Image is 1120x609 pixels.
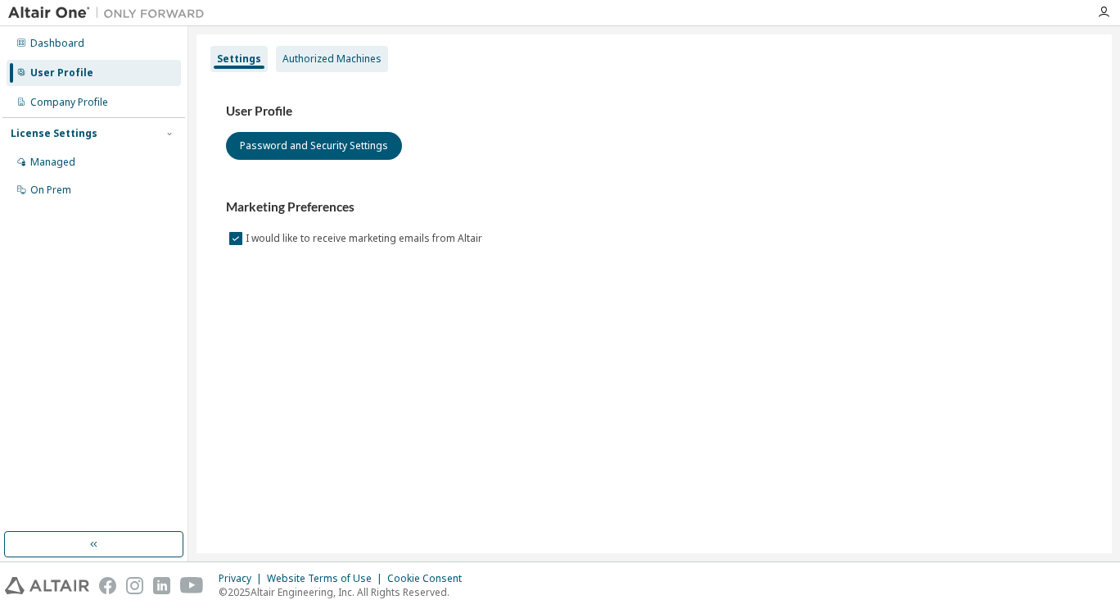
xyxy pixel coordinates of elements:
p: © 2025 Altair Engineering, Inc. All Rights Reserved. [219,585,472,599]
img: linkedin.svg [153,577,170,594]
img: instagram.svg [126,577,143,594]
button: Password and Security Settings [226,132,402,160]
label: I would like to receive marketing emails from Altair [246,229,485,248]
div: Dashboard [30,37,84,50]
div: Website Terms of Use [267,572,387,585]
img: Altair One [8,5,213,21]
img: youtube.svg [180,577,204,594]
div: License Settings [11,127,97,140]
div: User Profile [30,66,93,80]
div: Managed [30,156,75,169]
div: On Prem [30,184,71,197]
img: altair_logo.svg [5,577,89,594]
div: Company Profile [30,96,108,109]
div: Cookie Consent [387,572,472,585]
h3: User Profile [226,103,1082,120]
div: Privacy [219,572,267,585]
div: Authorized Machines [282,52,382,66]
div: Settings [217,52,261,66]
img: facebook.svg [99,577,116,594]
h3: Marketing Preferences [226,199,1082,216]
